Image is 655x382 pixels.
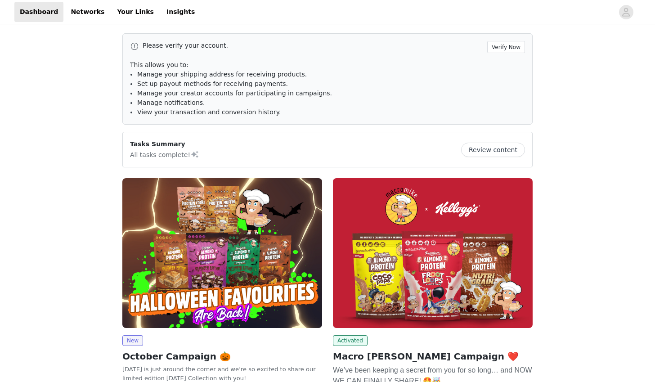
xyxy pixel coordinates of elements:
[137,90,332,97] span: Manage your creator accounts for participating in campaigns.
[130,60,525,70] p: This allows you to:
[130,139,199,149] p: Tasks Summary
[122,350,322,363] h2: October Campaign 🎃
[137,108,281,116] span: View your transaction and conversion history.
[112,2,159,22] a: Your Links
[14,2,63,22] a: Dashboard
[122,366,315,382] span: [DATE] is just around the corner and we’re so excited to share our limited edition [DATE] Collect...
[143,41,484,50] p: Please verify your account.
[622,5,630,19] div: avatar
[137,71,307,78] span: Manage your shipping address for receiving products.
[137,80,288,87] span: Set up payout methods for receiving payments.
[461,143,525,157] button: Review content
[333,335,368,346] span: Activated
[65,2,110,22] a: Networks
[487,41,525,53] button: Verify Now
[333,350,533,363] h2: Macro [PERSON_NAME] Campaign ❤️
[137,99,205,106] span: Manage notifications.
[130,149,199,160] p: All tasks complete!
[122,178,322,328] img: Macro Mike
[161,2,200,22] a: Insights
[122,335,143,346] span: New
[333,178,533,328] img: Macro Mike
